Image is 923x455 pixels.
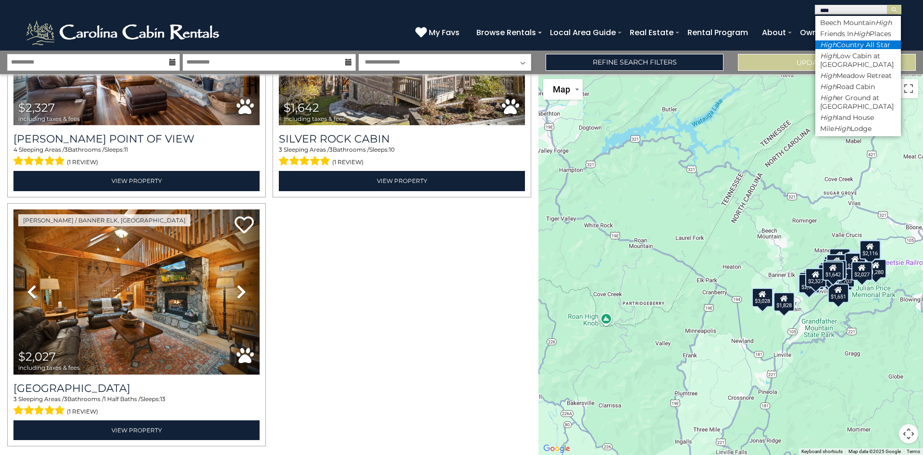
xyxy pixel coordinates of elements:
[815,93,901,111] li: er Ground at [GEOGRAPHIC_DATA]
[64,395,67,403] span: 3
[815,71,901,80] li: Meadow Retreat
[13,382,260,395] a: [GEOGRAPHIC_DATA]
[815,82,901,91] li: Road Cabin
[834,124,850,133] em: High
[13,395,260,418] div: Sleeping Areas / Bathrooms / Sleeps:
[332,156,363,169] span: (1 review)
[284,116,345,122] span: including taxes & fees
[865,259,886,278] div: $1,280
[541,442,573,455] a: Open this area in Google Maps (opens a new window)
[160,395,165,403] span: 13
[13,145,260,169] div: Sleeping Areas / Bathrooms / Sleeps:
[279,146,282,153] span: 3
[279,145,525,169] div: Sleeping Areas / Bathrooms / Sleeps:
[545,24,621,41] a: Local Area Guide
[13,209,260,375] img: thumbnail_168683052.jpeg
[848,449,901,454] span: Map data ©2025 Google
[472,24,541,41] a: Browse Rentals
[853,29,870,38] em: High
[820,71,836,80] em: High
[18,214,190,226] a: [PERSON_NAME] / Banner Elk, [GEOGRAPHIC_DATA]
[13,382,260,395] h3: Weathering Heights
[773,292,795,312] div: $1,828
[18,101,55,115] span: $2,327
[13,132,260,145] h3: Oates Point Of View
[415,26,462,39] a: My Favs
[284,101,319,115] span: $1,642
[279,171,525,191] a: View Property
[815,124,901,133] li: Mile Lodge
[815,29,901,38] li: Friends In Places
[18,364,80,371] span: including taxes & fees
[329,146,333,153] span: 3
[820,52,836,60] em: High
[18,350,56,364] span: $2,027
[104,395,140,403] span: 1 Half Baths /
[67,156,98,169] span: (1 review)
[18,116,80,122] span: including taxes & fees
[820,40,836,49] em: High
[826,254,848,273] div: $1,936
[279,132,525,145] a: Silver Rock Cabin
[541,442,573,455] img: Google
[818,264,839,283] div: $2,672
[429,26,460,39] span: My Favs
[546,54,723,71] a: Refine Search Filters
[124,146,128,153] span: 11
[845,252,866,272] div: $1,892
[860,240,881,259] div: $2,116
[13,171,260,191] a: View Property
[625,24,678,41] a: Real Estate
[235,215,254,236] a: Add to favorites
[801,448,843,455] button: Keyboard shortcuts
[820,82,836,91] em: High
[899,79,918,98] button: Toggle fullscreen view
[823,261,844,280] div: $1,642
[795,24,852,41] a: Owner Login
[820,113,836,122] em: High
[815,40,901,49] li: Country All Star
[543,79,583,100] button: Change map style
[815,52,901,69] li: Low Cabin at [GEOGRAPHIC_DATA]
[798,274,819,293] div: $2,299
[805,268,826,287] div: $2,327
[899,424,918,443] button: Map camera controls
[907,449,920,454] a: Terms (opens in new tab)
[798,273,820,293] div: $2,966
[860,239,881,259] div: $1,703
[820,93,836,102] em: High
[13,420,260,440] a: View Property
[13,132,260,145] a: [PERSON_NAME] Point Of View
[875,18,892,27] em: High
[828,284,849,303] div: $1,651
[13,146,17,153] span: 4
[825,260,847,279] div: $1,458
[815,18,901,27] li: Beech Mountain
[683,24,753,41] a: Rental Program
[24,18,224,47] img: White-1-2.png
[757,24,791,41] a: About
[553,84,570,94] span: Map
[851,261,873,280] div: $2,027
[64,146,68,153] span: 3
[67,405,98,418] span: (1 review)
[829,248,850,267] div: $2,672
[13,395,17,403] span: 3
[738,54,916,71] button: Update Results
[847,252,868,271] div: $1,258
[389,146,395,153] span: 10
[752,287,773,307] div: $3,028
[815,113,901,122] li: land House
